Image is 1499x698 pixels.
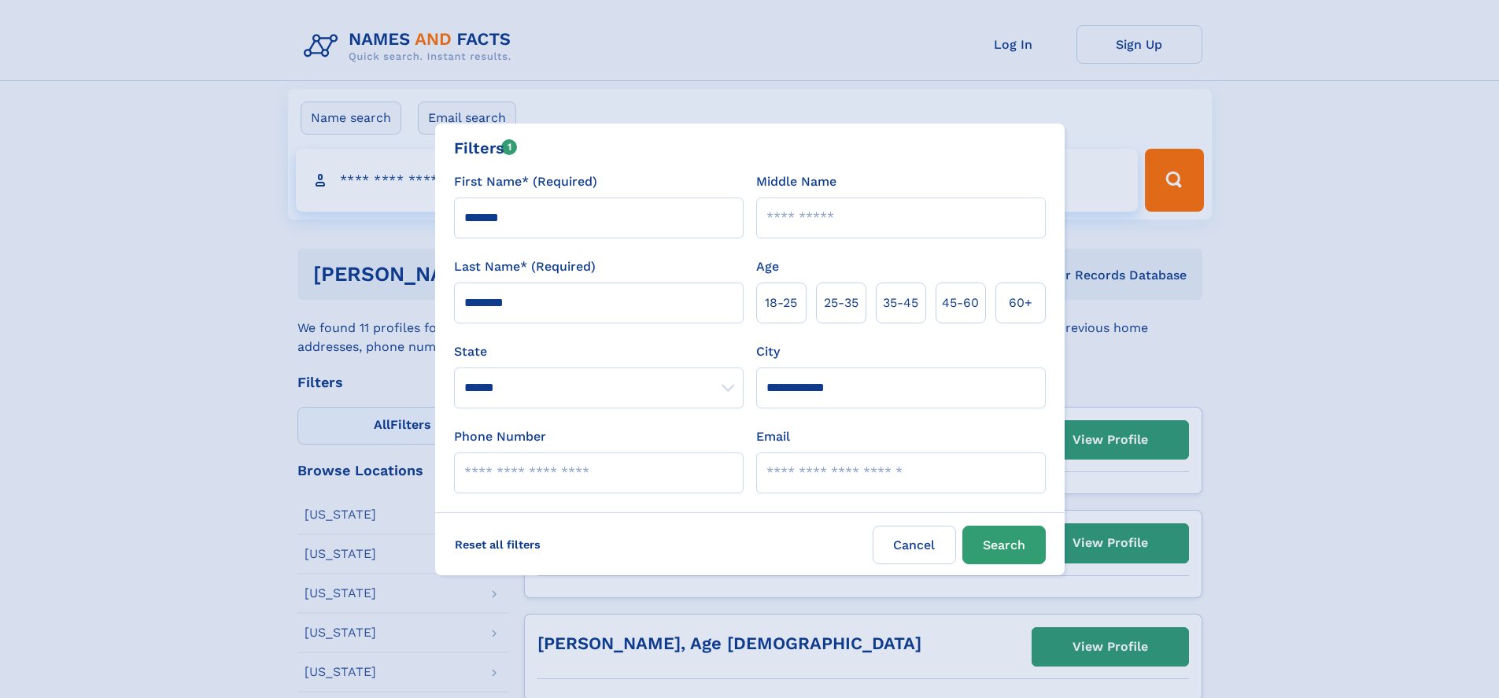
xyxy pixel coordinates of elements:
[454,172,597,191] label: First Name* (Required)
[824,294,858,312] span: 25‑35
[1009,294,1032,312] span: 60+
[454,257,596,276] label: Last Name* (Required)
[756,342,780,361] label: City
[873,526,956,564] label: Cancel
[454,136,518,160] div: Filters
[962,526,1046,564] button: Search
[445,526,551,563] label: Reset all filters
[756,257,779,276] label: Age
[756,172,836,191] label: Middle Name
[942,294,979,312] span: 45‑60
[883,294,918,312] span: 35‑45
[756,427,790,446] label: Email
[454,427,546,446] label: Phone Number
[765,294,797,312] span: 18‑25
[454,342,744,361] label: State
